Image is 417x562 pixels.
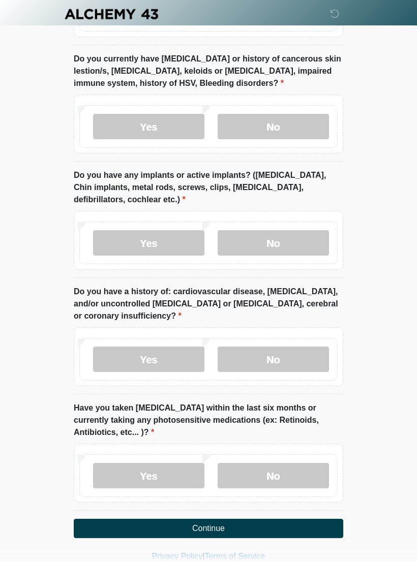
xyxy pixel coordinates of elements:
[204,552,265,560] a: Terms of Service
[74,169,343,206] label: Do you have any implants or active implants? ([MEDICAL_DATA], Chin implants, metal rods, screws, ...
[218,347,329,372] label: No
[74,286,343,322] label: Do you have a history of: cardiovascular disease, [MEDICAL_DATA], and/or uncontrolled [MEDICAL_DA...
[218,114,329,139] label: No
[74,402,343,439] label: Have you taken [MEDICAL_DATA] within the last six months or currently taking any photosensitive m...
[93,114,204,139] label: Yes
[74,519,343,538] button: Continue
[74,53,343,89] label: Do you currently have [MEDICAL_DATA] or history of cancerous skin lestion/s, [MEDICAL_DATA], kelo...
[218,463,329,488] label: No
[64,8,159,20] img: Alchemy 43 Logo
[93,230,204,256] label: Yes
[202,552,204,560] a: |
[93,463,204,488] label: Yes
[152,552,203,560] a: Privacy Policy
[93,347,204,372] label: Yes
[218,230,329,256] label: No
